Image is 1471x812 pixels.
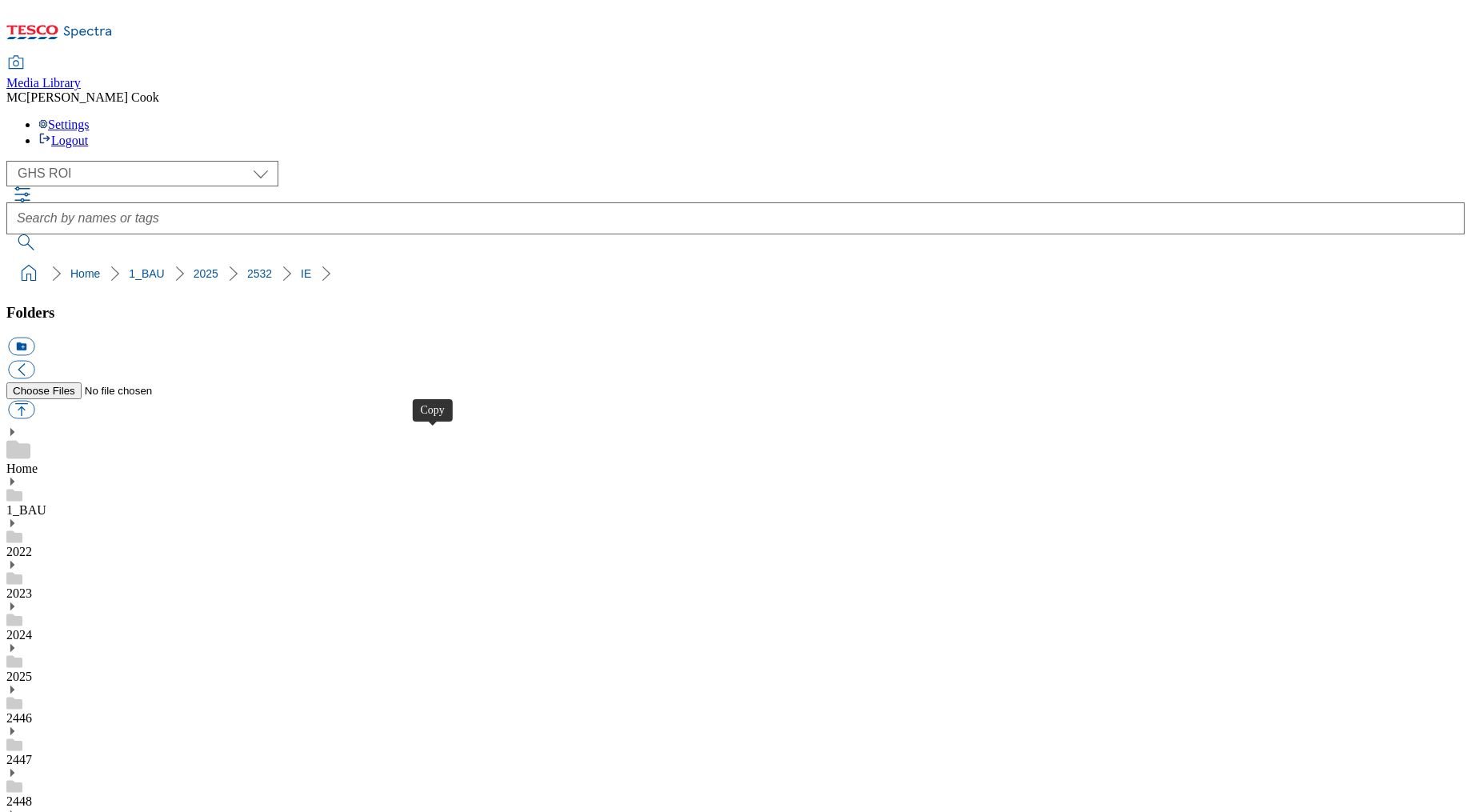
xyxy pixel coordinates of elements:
[70,267,100,280] a: Home
[6,628,32,642] a: 2024
[6,670,32,683] a: 2025
[194,267,218,280] a: 2025
[38,134,88,147] a: Logout
[129,267,164,280] a: 1_BAU
[38,118,90,131] a: Settings
[6,586,32,600] a: 2023
[6,794,32,808] a: 2448
[6,462,38,475] a: Home
[301,267,311,280] a: IE
[6,753,32,766] a: 2447
[6,202,1465,234] input: Search by names or tags
[6,304,1465,322] h3: Folders
[6,545,32,558] a: 2022
[6,503,46,517] a: 1_BAU
[16,261,42,286] a: home
[6,57,81,90] a: Media Library
[6,76,81,90] span: Media Library
[26,90,159,104] span: [PERSON_NAME] Cook
[6,711,32,725] a: 2446
[247,267,272,280] a: 2532
[6,258,1465,289] nav: breadcrumb
[6,90,26,104] span: MC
